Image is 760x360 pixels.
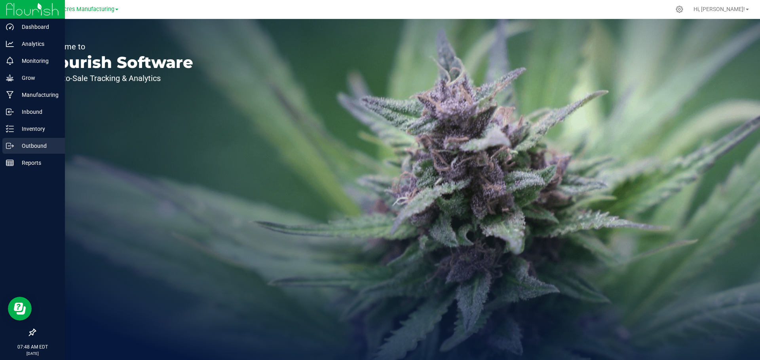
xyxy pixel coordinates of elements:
p: Manufacturing [14,90,61,100]
inline-svg: Outbound [6,142,14,150]
p: [DATE] [4,351,61,356]
p: Flourish Software [43,55,193,70]
p: Grow [14,73,61,83]
p: 07:48 AM EDT [4,343,61,351]
div: Manage settings [674,6,684,13]
p: Outbound [14,141,61,151]
p: Inbound [14,107,61,117]
inline-svg: Reports [6,159,14,167]
p: Dashboard [14,22,61,32]
p: Analytics [14,39,61,49]
inline-svg: Monitoring [6,57,14,65]
p: Reports [14,158,61,168]
p: Monitoring [14,56,61,66]
iframe: Resource center [8,297,32,320]
inline-svg: Manufacturing [6,91,14,99]
span: Hi, [PERSON_NAME]! [693,6,745,12]
p: Seed-to-Sale Tracking & Analytics [43,74,193,82]
inline-svg: Inventory [6,125,14,133]
inline-svg: Grow [6,74,14,82]
inline-svg: Analytics [6,40,14,48]
inline-svg: Dashboard [6,23,14,31]
inline-svg: Inbound [6,108,14,116]
span: Green Acres Manufacturing [43,6,114,13]
p: Inventory [14,124,61,134]
p: Welcome to [43,43,193,51]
